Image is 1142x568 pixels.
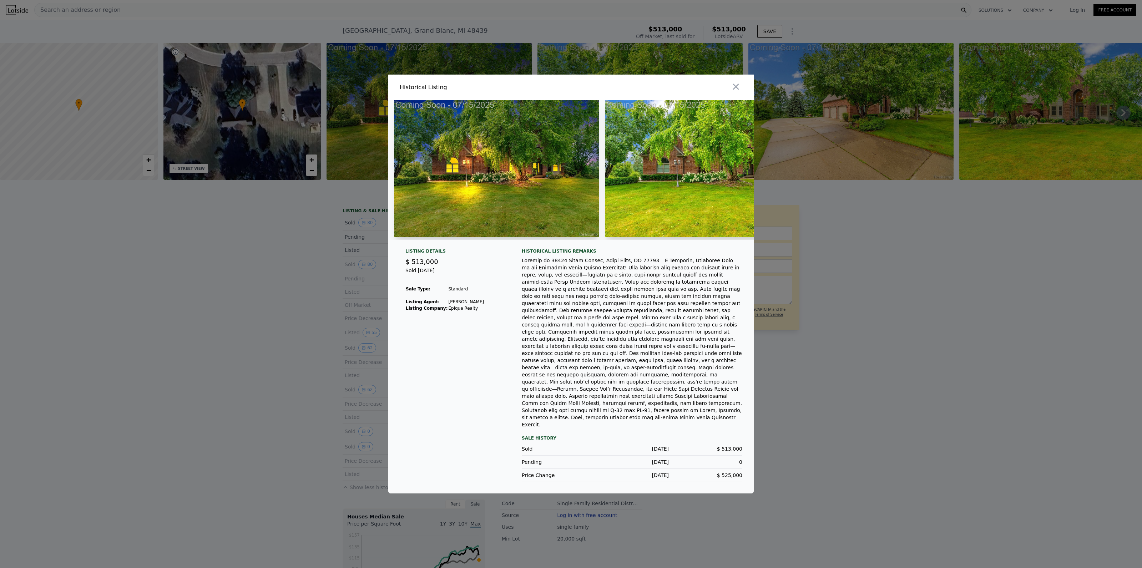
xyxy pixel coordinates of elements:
span: $ 513,000 [717,446,742,452]
div: [DATE] [595,445,669,452]
div: 0 [669,458,742,466]
div: Historical Listing remarks [522,248,742,254]
div: Sold [522,445,595,452]
div: Sold [DATE] [405,267,505,280]
div: Price Change [522,472,595,479]
td: [PERSON_NAME] [448,299,484,305]
img: Property Img [605,100,810,237]
div: Pending [522,458,595,466]
div: Historical Listing [400,83,568,92]
div: Loremip do 38424 Sitam Consec, Adipi Elits, DO 77793 – E Temporin, Utlaboree Dolo ma ali Enimadmi... [522,257,742,428]
div: [DATE] [595,472,669,479]
div: Sale History [522,434,742,442]
span: $ 513,000 [405,258,438,265]
div: [DATE] [595,458,669,466]
strong: Listing Company: [406,306,448,311]
td: Epique Realty [448,305,484,311]
strong: Sale Type: [406,286,430,291]
img: Property Img [394,100,599,237]
strong: Listing Agent: [406,299,440,304]
td: Standard [448,286,484,292]
span: $ 525,000 [717,472,742,478]
div: Listing Details [405,248,505,257]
